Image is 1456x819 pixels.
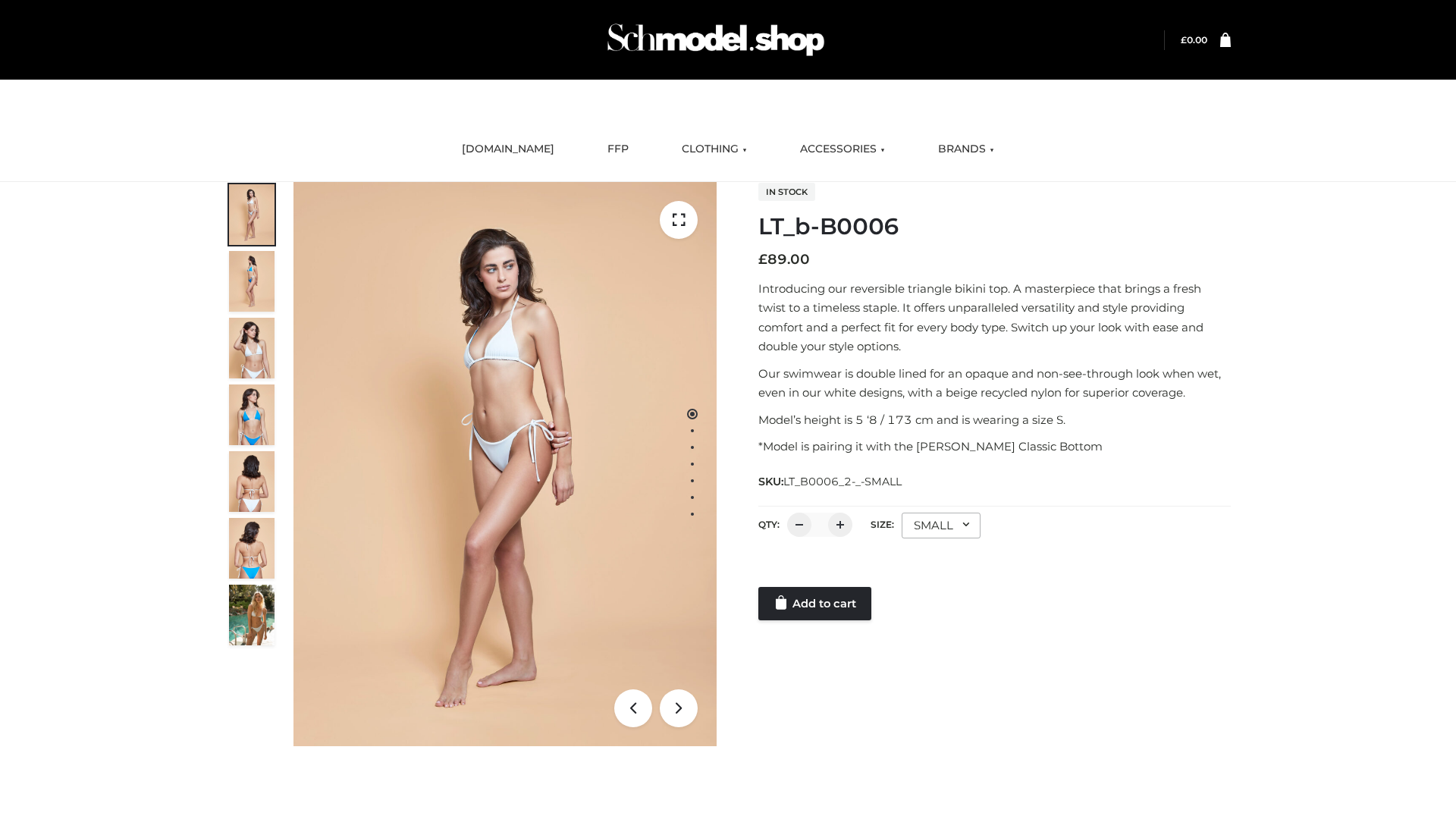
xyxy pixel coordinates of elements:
[758,410,1231,430] p: Model’s height is 5 ‘8 / 173 cm and is wearing a size S.
[450,133,566,166] a: [DOMAIN_NAME]
[758,251,767,268] span: £
[783,475,902,488] span: LT_B0006_2-_-SMALL
[758,279,1231,356] p: Introducing our reversible triangle bikini top. A masterpiece that brings a fresh twist to a time...
[758,472,903,491] span: SKU:
[758,364,1231,403] p: Our swimwear is double lined for an opaque and non-see-through look when wet, even in our white d...
[602,10,830,70] img: Schmodel Admin 964
[229,318,275,378] img: ArielClassicBikiniTop_CloudNine_AzureSky_OW114ECO_3-scaled.jpg
[229,518,275,579] img: ArielClassicBikiniTop_CloudNine_AzureSky_OW114ECO_8-scaled.jpg
[229,184,275,245] img: ArielClassicBikiniTop_CloudNine_AzureSky_OW114ECO_1-scaled.jpg
[229,384,275,445] img: ArielClassicBikiniTop_CloudNine_AzureSky_OW114ECO_4-scaled.jpg
[229,451,275,512] img: ArielClassicBikiniTop_CloudNine_AzureSky_OW114ECO_7-scaled.jpg
[758,213,1231,240] h1: LT_b-B0006
[1181,34,1207,45] bdi: 0.00
[229,251,275,312] img: ArielClassicBikiniTop_CloudNine_AzureSky_OW114ECO_2-scaled.jpg
[1181,34,1207,45] a: £0.00
[758,519,780,530] label: QTY:
[229,585,275,645] img: Arieltop_CloudNine_AzureSky2.jpg
[927,133,1006,166] a: BRANDS
[670,133,758,166] a: CLOTHING
[871,519,894,530] label: Size:
[1181,34,1187,45] span: £
[758,251,810,268] bdi: 89.00
[758,183,815,201] span: In stock
[789,133,896,166] a: ACCESSORIES
[902,513,981,538] div: SMALL
[758,437,1231,457] p: *Model is pairing it with the [PERSON_NAME] Classic Bottom
[758,587,871,620] a: Add to cart
[293,182,717,746] img: ArielClassicBikiniTop_CloudNine_AzureSky_OW114ECO_1
[596,133,640,166] a: FFP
